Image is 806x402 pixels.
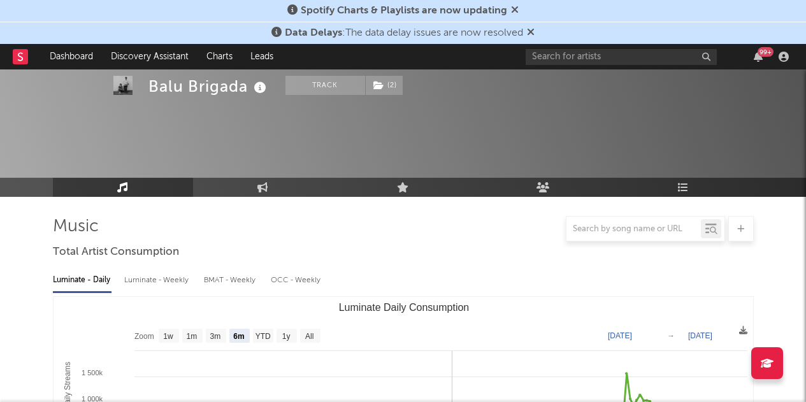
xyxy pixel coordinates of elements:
div: Balu Brigada [148,76,270,97]
text: All [305,332,313,341]
button: Track [285,76,365,95]
span: : The data delay issues are now resolved [285,28,523,38]
button: (2) [366,76,403,95]
span: ( 2 ) [365,76,403,95]
text: YTD [255,332,270,341]
text: → [667,331,675,340]
text: 1m [186,332,197,341]
a: Discovery Assistant [102,44,198,69]
input: Search by song name or URL [566,224,701,234]
a: Charts [198,44,241,69]
text: Luminate Daily Consumption [338,302,469,313]
text: 1 500k [81,369,103,377]
text: [DATE] [688,331,712,340]
div: Luminate - Weekly [124,269,191,291]
text: 1w [163,332,173,341]
span: Data Delays [285,28,342,38]
div: 99 + [758,47,774,57]
span: Dismiss [511,6,519,16]
button: 99+ [754,52,763,62]
a: Leads [241,44,282,69]
div: BMAT - Weekly [204,269,258,291]
a: Dashboard [41,44,102,69]
span: Total Artist Consumption [53,245,179,260]
text: 1y [282,332,290,341]
text: 6m [233,332,244,341]
span: Dismiss [527,28,535,38]
text: Zoom [134,332,154,341]
text: [DATE] [608,331,632,340]
text: 3m [210,332,220,341]
div: Luminate - Daily [53,269,112,291]
div: OCC - Weekly [271,269,322,291]
span: Spotify Charts & Playlists are now updating [301,6,507,16]
input: Search for artists [526,49,717,65]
